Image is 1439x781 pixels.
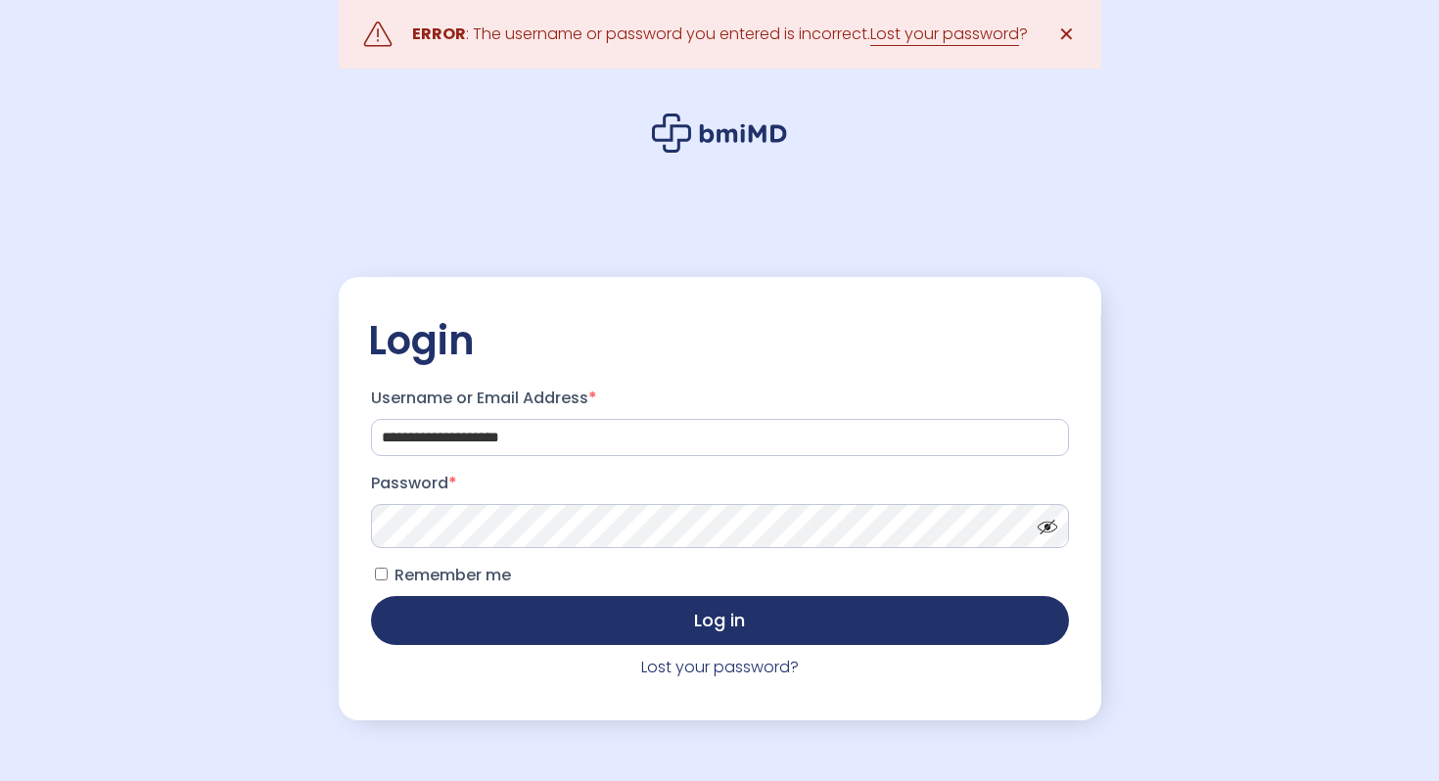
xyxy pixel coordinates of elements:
a: ✕ [1047,15,1087,54]
label: Password [371,468,1069,499]
input: Remember me [375,568,388,580]
div: : The username or password you entered is incorrect. ? [412,21,1028,48]
button: Log in [371,596,1069,645]
label: Username or Email Address [371,383,1069,414]
strong: ERROR [412,23,466,45]
h2: Login [368,316,1072,365]
span: ✕ [1058,21,1075,48]
span: Remember me [395,564,511,586]
a: Lost your password? [641,656,799,678]
a: Lost your password [870,23,1019,46]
